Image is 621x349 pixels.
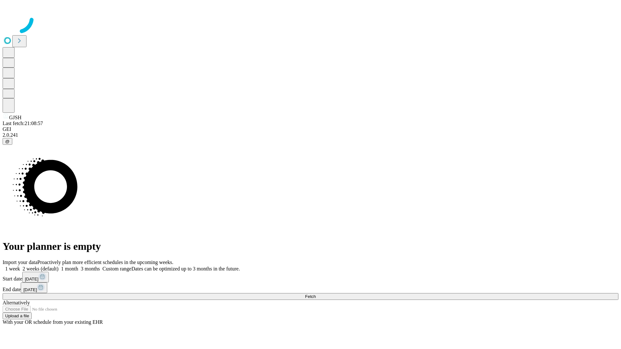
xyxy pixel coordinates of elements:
[38,259,173,265] span: Proactively plan more efficient schedules in the upcoming weeks.
[23,287,37,292] span: [DATE]
[131,266,240,271] span: Dates can be optimized up to 3 months in the future.
[81,266,100,271] span: 3 months
[3,293,618,300] button: Fetch
[3,272,618,282] div: Start date
[3,319,103,325] span: With your OR schedule from your existing EHR
[5,266,20,271] span: 1 week
[305,294,316,299] span: Fetch
[3,126,618,132] div: GEI
[25,277,38,281] span: [DATE]
[22,272,49,282] button: [DATE]
[3,240,618,252] h1: Your planner is empty
[61,266,78,271] span: 1 month
[5,139,10,144] span: @
[3,282,618,293] div: End date
[3,312,32,319] button: Upload a file
[3,259,38,265] span: Import your data
[21,282,47,293] button: [DATE]
[3,121,43,126] span: Last fetch: 21:08:57
[3,132,618,138] div: 2.0.241
[103,266,131,271] span: Custom range
[23,266,59,271] span: 2 weeks (default)
[3,138,12,145] button: @
[3,300,30,305] span: Alternatively
[9,115,21,120] span: GJSH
